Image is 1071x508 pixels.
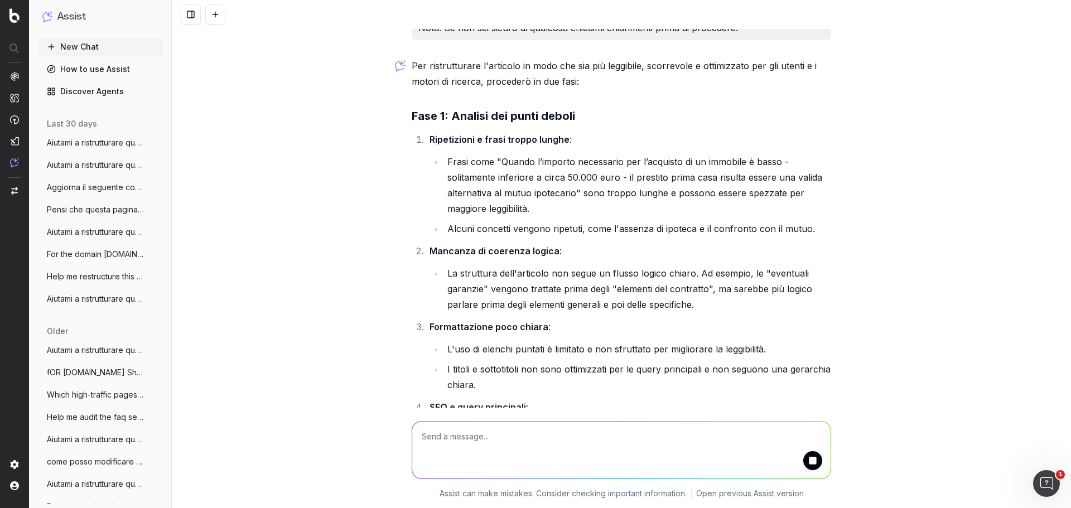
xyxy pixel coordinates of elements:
[47,182,145,193] span: Aggiorna il seguente contenuto di glossa
[10,158,19,167] img: Assist
[426,132,831,236] li: :
[47,326,68,337] span: older
[440,488,687,499] p: Assist can make mistakes. Consider checking important information.
[47,271,145,282] span: Help me restructure this article so that
[38,290,163,308] button: Aiutami a ristrutturare questo articolo
[426,399,831,473] li: :
[444,154,831,216] li: Frasi come "Quando l’importo necessario per l’acquisto di un immobile è basso - solitamente infer...
[38,38,163,56] button: New Chat
[430,245,559,257] strong: Mancanza di coerenza logica
[395,60,406,71] img: Botify assist logo
[47,249,145,260] span: For the domain [DOMAIN_NAME] identi
[42,9,158,25] button: Assist
[57,9,86,25] h1: Assist
[444,265,831,312] li: La struttura dell'articolo non segue un flusso logico chiaro. Ad esempio, le "eventuali garanzie"...
[38,134,163,152] button: Aiutami a ristrutturare questo articolo
[11,187,18,195] img: Switch project
[47,478,145,490] span: Aiutami a ristrutturare questo articolo
[38,83,163,100] a: Discover Agents
[47,293,145,304] span: Aiutami a ristrutturare questo articolo
[10,137,19,146] img: Studio
[47,434,145,445] span: Aiutami a ristrutturare questo articolo
[47,226,145,238] span: Aiutami a ristrutturare questo articolo
[38,268,163,286] button: Help me restructure this article so that
[47,345,145,356] span: Aiutami a ristrutturare questo articolo
[47,137,145,148] span: Aiutami a ristrutturare questo articolo
[10,72,19,81] img: Analytics
[444,361,831,393] li: I titoli e sottotitoli non sono ottimizzati per le query principali e non seguono una gerarchia c...
[1033,470,1060,497] iframe: Intercom live chat
[9,8,20,23] img: Botify logo
[10,460,19,469] img: Setting
[38,60,163,78] a: How to use Assist
[38,201,163,219] button: Pensi che questa pagina [URL]
[38,178,163,196] button: Aggiorna il seguente contenuto di glossa
[38,430,163,448] button: Aiutami a ristrutturare questo articolo
[412,109,575,123] strong: Fase 1: Analisi dei punti deboli
[47,204,145,215] span: Pensi che questa pagina [URL]
[696,488,804,499] a: Open previous Assist version
[1056,470,1065,479] span: 1
[430,321,548,332] strong: Formattazione poco chiara
[426,243,831,312] li: :
[38,341,163,359] button: Aiutami a ristrutturare questo articolo
[38,156,163,174] button: Aiutami a ristrutturare questo articolo
[38,364,163,381] button: fOR [DOMAIN_NAME] Show me the
[38,408,163,426] button: Help me audit the faq section of assicur
[47,456,145,467] span: come posso modificare questo abstract in
[430,401,526,413] strong: SEO e query principali
[430,134,570,145] strong: Ripetizioni e frasi troppo lunghe
[42,11,52,22] img: Assist
[47,412,145,423] span: Help me audit the faq section of assicur
[10,115,19,124] img: Activation
[47,159,145,171] span: Aiutami a ristrutturare questo articolo
[38,453,163,471] button: come posso modificare questo abstract in
[38,475,163,493] button: Aiutami a ristrutturare questo articolo
[10,93,19,103] img: Intelligence
[47,367,145,378] span: fOR [DOMAIN_NAME] Show me the
[47,389,145,400] span: Which high-traffic pages haven’t been up
[38,245,163,263] button: For the domain [DOMAIN_NAME] identi
[38,223,163,241] button: Aiutami a ristrutturare questo articolo
[38,386,163,404] button: Which high-traffic pages haven’t been up
[444,221,831,236] li: Alcuni concetti vengono ripetuti, come l'assenza di ipoteca e il confronto con il mutuo.
[47,118,97,129] span: last 30 days
[412,58,831,89] p: Per ristrutturare l'articolo in modo che sia più leggibile, scorrevole e ottimizzato per gli uten...
[426,319,831,393] li: :
[444,341,831,357] li: L'uso di elenchi puntati è limitato e non sfruttato per migliorare la leggibilità.
[10,481,19,490] img: My account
